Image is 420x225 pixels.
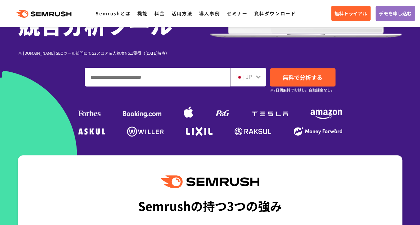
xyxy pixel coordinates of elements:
[331,6,371,21] a: 無料トライアル
[227,10,247,17] a: セミナー
[334,10,367,17] span: 無料トライアル
[154,10,165,17] a: 料金
[96,10,130,17] a: Semrushとは
[161,175,259,188] img: Semrush
[137,10,148,17] a: 機能
[138,193,282,218] div: Semrushの持つ3つの強み
[246,72,252,80] span: JP
[379,10,412,17] span: デモを申し込む
[254,10,296,17] a: 資料ダウンロード
[283,73,322,81] span: 無料で分析する
[199,10,220,17] a: 導入事例
[270,87,334,93] small: ※7日間無料でお試し。自動課金なし。
[171,10,192,17] a: 活用方法
[85,68,230,86] input: ドメイン、キーワードまたはURLを入力してください
[270,68,335,86] a: 無料で分析する
[376,6,415,21] a: デモを申し込む
[18,50,210,56] div: ※ [DOMAIN_NAME] SEOツール部門にてG2スコア＆人気度No.1獲得（[DATE]時点）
